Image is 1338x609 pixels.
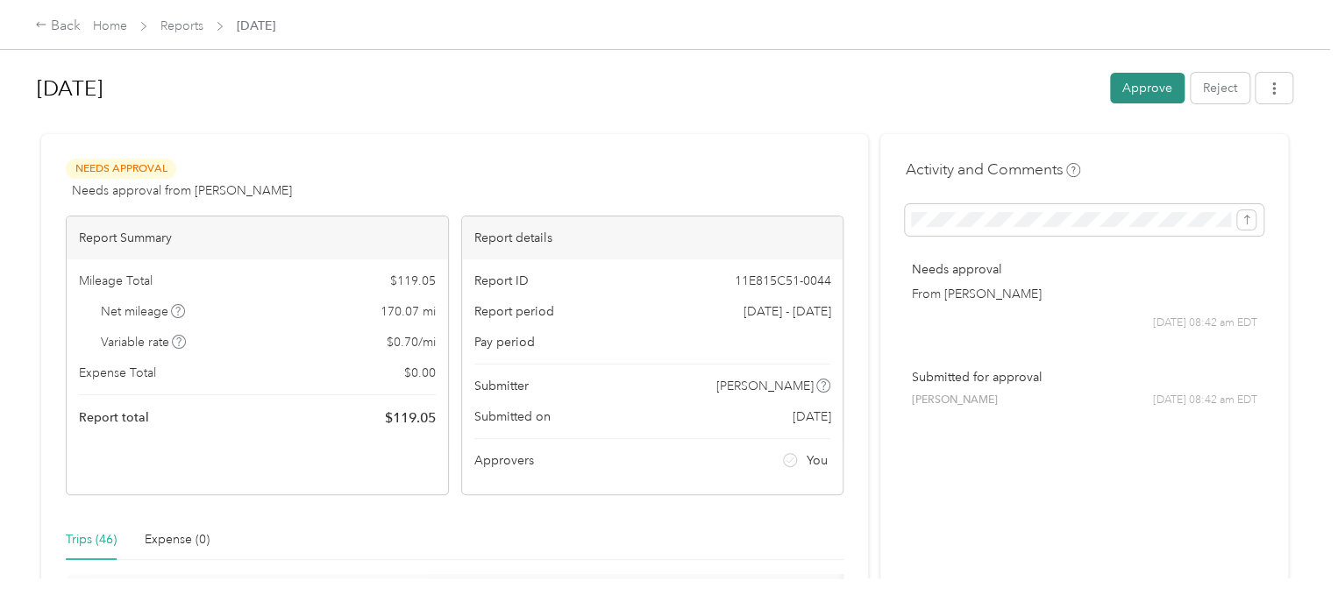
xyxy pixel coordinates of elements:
span: Needs approval from [PERSON_NAME] [72,181,292,200]
span: 11E815C51-0044 [734,272,830,290]
span: [PERSON_NAME] [911,393,997,408]
span: [DATE] [237,17,275,35]
span: Expense Total [79,364,156,382]
span: [DATE] 08:42 am EDT [1153,393,1257,408]
span: Pay period [474,333,535,351]
iframe: Everlance-gr Chat Button Frame [1240,511,1338,609]
p: Submitted for approval [911,368,1257,386]
button: Reject [1191,73,1249,103]
h4: Activity and Comments [905,159,1080,181]
span: Report ID [474,272,529,290]
span: [PERSON_NAME] [716,377,814,395]
p: Needs approval [911,260,1257,279]
span: Needs Approval [66,159,176,179]
span: Approvers [474,451,534,470]
span: Mileage Total [79,272,153,290]
span: You [807,451,828,470]
span: Submitter [474,377,529,395]
div: Expense (0) [145,530,210,549]
span: $ 0.70 / mi [387,333,436,351]
span: Report total [79,408,149,427]
span: Variable rate [101,333,187,351]
span: Submitted on [474,407,551,426]
span: Report period [474,302,554,321]
span: $ 0.00 [404,364,436,382]
h1: Aug 2025 [37,67,1098,110]
span: $ 119.05 [385,407,436,428]
button: Approve [1110,73,1185,103]
span: $ 119.05 [390,272,436,290]
span: Net mileage [101,302,186,321]
div: Trips (46) [66,530,117,549]
div: Report details [462,216,843,259]
span: [DATE] - [DATE] [743,302,830,321]
span: [DATE] [792,407,830,426]
span: 170.07 mi [381,302,436,321]
div: Report Summary [67,216,448,259]
span: [DATE] 08:42 am EDT [1153,315,1257,331]
a: Reports [160,18,203,33]
div: Back [35,16,81,37]
a: Home [93,18,127,33]
p: From [PERSON_NAME] [911,285,1257,303]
